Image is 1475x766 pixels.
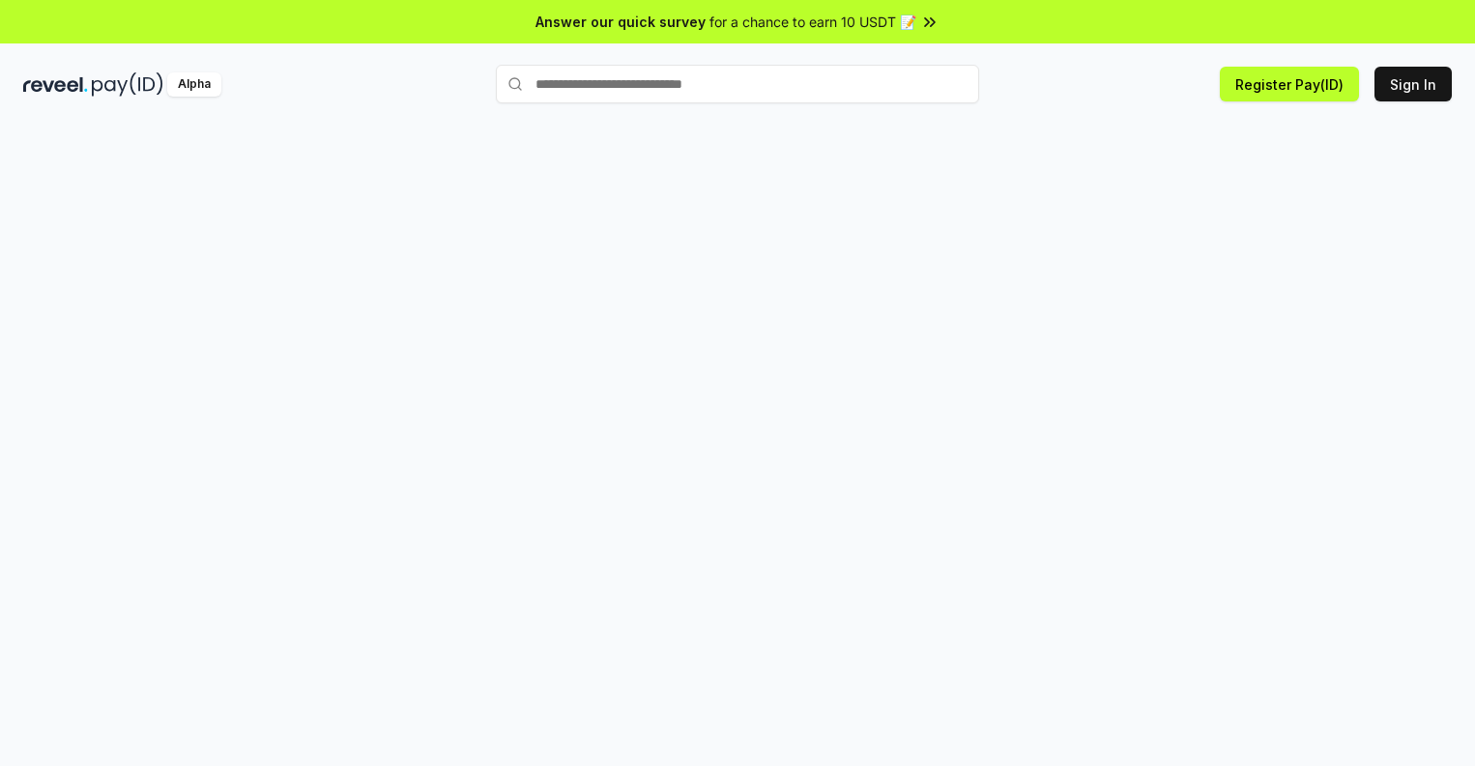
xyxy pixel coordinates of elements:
[1220,67,1359,101] button: Register Pay(ID)
[167,72,221,97] div: Alpha
[709,12,916,32] span: for a chance to earn 10 USDT 📝
[1374,67,1452,101] button: Sign In
[535,12,706,32] span: Answer our quick survey
[92,72,163,97] img: pay_id
[23,72,88,97] img: reveel_dark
